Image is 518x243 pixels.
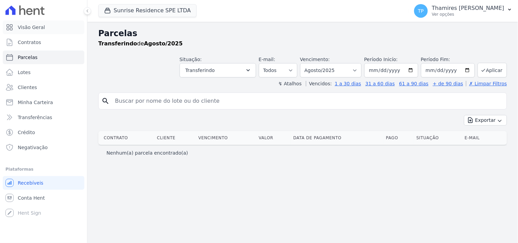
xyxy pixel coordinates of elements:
[98,40,137,47] strong: Transferindo
[399,81,429,86] a: 61 a 90 dias
[433,81,463,86] a: + de 90 dias
[98,27,507,40] h2: Parcelas
[3,51,84,64] a: Parcelas
[365,81,395,86] a: 31 a 60 dias
[18,144,48,151] span: Negativação
[464,115,507,126] button: Exportar
[18,195,45,201] span: Conta Hent
[306,81,332,86] label: Vencidos:
[432,12,504,17] p: Ver opções
[259,57,276,62] label: E-mail:
[278,81,302,86] label: ↯ Atalhos
[107,149,188,156] p: Nenhum(a) parcela encontrado(a)
[5,165,82,173] div: Plataformas
[3,126,84,139] a: Crédito
[335,81,361,86] a: 1 a 30 dias
[409,1,518,20] button: TP Thamires [PERSON_NAME] Ver opções
[144,40,183,47] strong: Agosto/2025
[98,4,197,17] button: Sunrise Residence SPE LTDA
[3,141,84,154] a: Negativação
[3,96,84,109] a: Minha Carteira
[101,97,110,105] i: search
[18,99,53,106] span: Minha Carteira
[466,81,507,86] a: ✗ Limpar Filtros
[3,191,84,205] a: Conta Hent
[418,9,424,13] span: TP
[462,131,498,145] th: E-mail
[3,35,84,49] a: Contratos
[18,24,45,31] span: Visão Geral
[18,54,38,61] span: Parcelas
[3,176,84,190] a: Recebíveis
[18,39,41,46] span: Contratos
[291,131,383,145] th: Data de Pagamento
[432,5,504,12] p: Thamires [PERSON_NAME]
[414,131,462,145] th: Situação
[185,66,215,74] span: Transferindo
[18,69,31,76] span: Lotes
[180,63,256,77] button: Transferindo
[383,131,414,145] th: Pago
[478,63,507,77] button: Aplicar
[300,57,330,62] label: Vencimento:
[180,57,202,62] label: Situação:
[18,114,52,121] span: Transferências
[18,129,35,136] span: Crédito
[3,81,84,94] a: Clientes
[98,131,154,145] th: Contrato
[98,40,183,48] p: de
[154,131,196,145] th: Cliente
[421,56,475,63] label: Período Fim:
[18,180,43,186] span: Recebíveis
[18,84,37,91] span: Clientes
[3,20,84,34] a: Visão Geral
[111,94,504,108] input: Buscar por nome do lote ou do cliente
[364,57,398,62] label: Período Inicío:
[256,131,291,145] th: Valor
[196,131,256,145] th: Vencimento
[3,111,84,124] a: Transferências
[3,66,84,79] a: Lotes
